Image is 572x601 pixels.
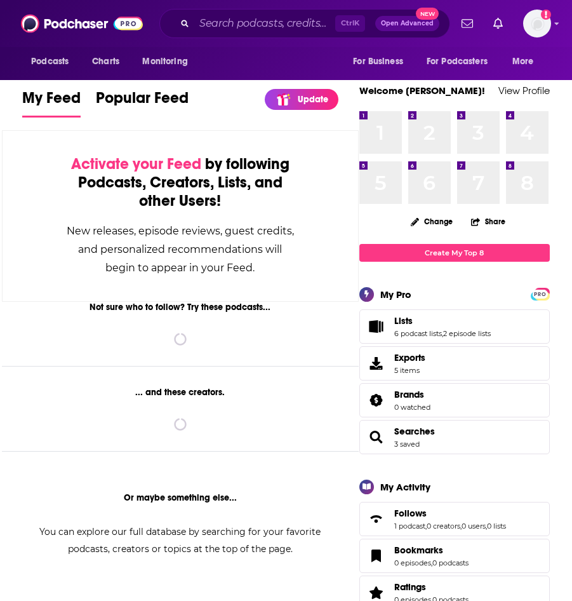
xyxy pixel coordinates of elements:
[22,88,81,115] span: My Feed
[359,502,550,536] span: Follows
[443,329,491,338] a: 2 episode lists
[22,50,85,74] button: open menu
[486,522,487,530] span: ,
[512,53,534,71] span: More
[380,481,430,493] div: My Activity
[394,544,443,556] span: Bookmarks
[92,53,119,71] span: Charts
[142,53,187,71] span: Monitoring
[460,522,462,530] span: ,
[335,15,365,32] span: Ctrl K
[503,50,550,74] button: open menu
[359,420,550,454] span: Searches
[416,8,439,20] span: New
[84,50,127,74] a: Charts
[375,16,439,31] button: Open AdvancedNew
[353,53,403,71] span: For Business
[488,13,508,34] a: Show notifications dropdown
[523,10,551,37] span: Logged in as samanthawu
[2,302,358,313] div: Not sure who to follow? Try these podcasts...
[66,155,294,210] div: by following Podcasts, Creators, Lists, and other Users!
[364,547,389,565] a: Bookmarks
[133,50,204,74] button: open menu
[364,428,389,446] a: Searches
[394,329,442,338] a: 6 podcast lists
[394,403,430,412] a: 0 watched
[394,389,424,400] span: Brands
[394,544,469,556] a: Bookmarks
[66,222,294,277] div: New releases, episode reviews, guest credits, and personalized recommendations will begin to appe...
[359,244,550,261] a: Create My Top 8
[2,492,358,503] div: Or maybe something else...
[24,523,336,558] div: You can explore our full database by searching for your favorite podcasts, creators or topics at ...
[344,50,419,74] button: open menu
[394,352,425,363] span: Exports
[462,522,486,530] a: 0 users
[359,84,485,97] a: Welcome [PERSON_NAME]!
[96,88,189,118] a: Popular Feed
[265,89,338,110] a: Update
[359,346,550,381] a: Exports
[394,508,506,519] a: Follows
[432,558,469,567] a: 0 podcasts
[427,522,460,530] a: 0 creators
[394,440,420,449] a: 3 saved
[380,288,411,300] div: My Pro
[394,581,426,593] span: Ratings
[394,522,425,530] a: 1 podcast
[425,522,427,530] span: ,
[394,581,469,593] a: Ratings
[470,209,506,234] button: Share
[487,522,506,530] a: 0 lists
[31,53,69,71] span: Podcasts
[394,315,413,327] span: Lists
[394,389,430,400] a: Brands
[298,94,328,105] p: Update
[498,84,550,97] a: View Profile
[22,88,81,118] a: My Feed
[364,355,389,372] span: Exports
[359,309,550,344] span: Lists
[427,53,488,71] span: For Podcasters
[533,290,548,299] span: PRO
[194,13,335,34] input: Search podcasts, credits, & more...
[364,391,389,409] a: Brands
[359,383,550,417] span: Brands
[394,426,435,437] a: Searches
[403,213,460,229] button: Change
[523,10,551,37] button: Show profile menu
[533,288,548,298] a: PRO
[71,154,201,173] span: Activate your Feed
[394,315,491,327] a: Lists
[456,13,478,34] a: Show notifications dropdown
[523,10,551,37] img: User Profile
[21,11,143,36] img: Podchaser - Follow, Share and Rate Podcasts
[364,510,389,528] a: Follows
[418,50,506,74] button: open menu
[96,88,189,115] span: Popular Feed
[394,508,427,519] span: Follows
[2,387,358,398] div: ... and these creators.
[159,9,450,38] div: Search podcasts, credits, & more...
[394,558,431,567] a: 0 episodes
[541,10,551,20] svg: Add a profile image
[359,539,550,573] span: Bookmarks
[381,20,434,27] span: Open Advanced
[364,318,389,335] a: Lists
[442,329,443,338] span: ,
[431,558,432,567] span: ,
[394,366,425,375] span: 5 items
